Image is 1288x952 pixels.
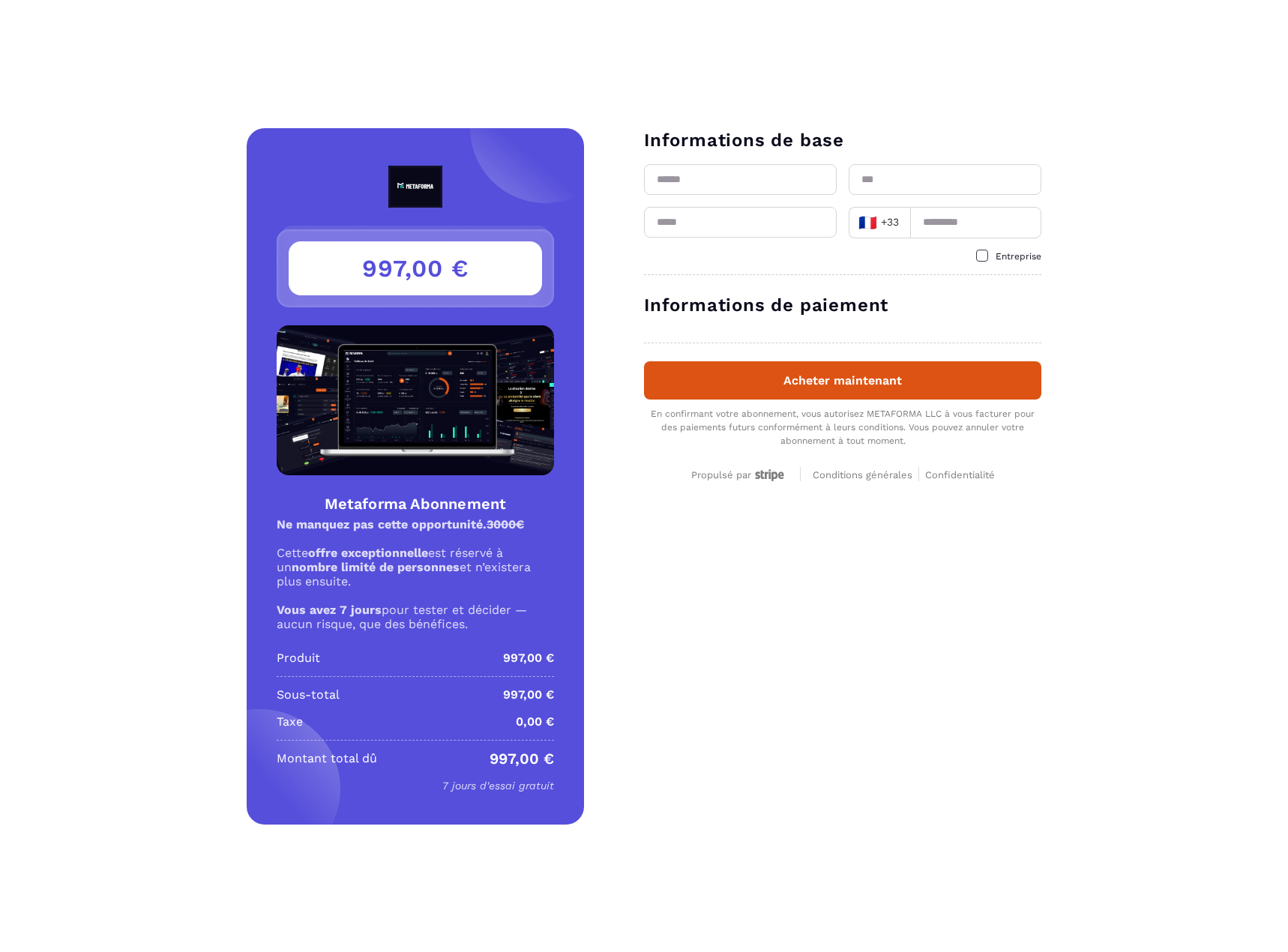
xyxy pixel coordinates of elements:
[289,241,542,295] h3: 997,00 €
[277,603,382,617] strong: Vous avez 7 jours
[277,325,554,475] img: Product Image
[644,361,1041,400] button: Acheter maintenant
[277,686,340,704] p: Sous-total
[849,207,910,238] div: Search for option
[996,251,1041,262] span: Entreprise
[925,467,995,481] a: Confidentialité
[858,212,877,233] span: 🇫🇷
[925,469,995,480] span: Confidentialité
[644,293,1041,317] h3: Informations de paiement
[487,517,524,531] s: 3000€
[308,546,428,560] strong: offre exceptionnelle
[516,713,554,731] p: 0,00 €
[503,686,554,704] p: 997,00 €
[490,750,554,768] p: 997,00 €
[277,517,524,531] strong: Ne manquez pas cette opportunité.
[292,560,460,574] strong: nombre limité de personnes
[354,166,477,208] img: logo
[277,546,554,588] p: Cette est réservé à un et n’existera plus ensuite.
[858,212,900,233] span: +33
[691,469,788,482] div: Propulsé par
[813,469,912,480] span: Conditions générales
[644,128,1041,152] h3: Informations de base
[813,467,919,481] a: Conditions générales
[644,407,1041,448] div: En confirmant votre abonnement, vous autorisez METAFORMA LLC à vous facturer pour des paiements f...
[277,603,554,631] p: pour tester et décider — aucun risque, que des bénéfices.
[277,493,554,514] h4: Metaforma Abonnement
[503,649,554,667] p: 997,00 €
[903,211,906,234] input: Search for option
[691,467,788,481] a: Propulsé par
[277,649,320,667] p: Produit
[277,777,554,795] p: 7 jours d'essai gratuit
